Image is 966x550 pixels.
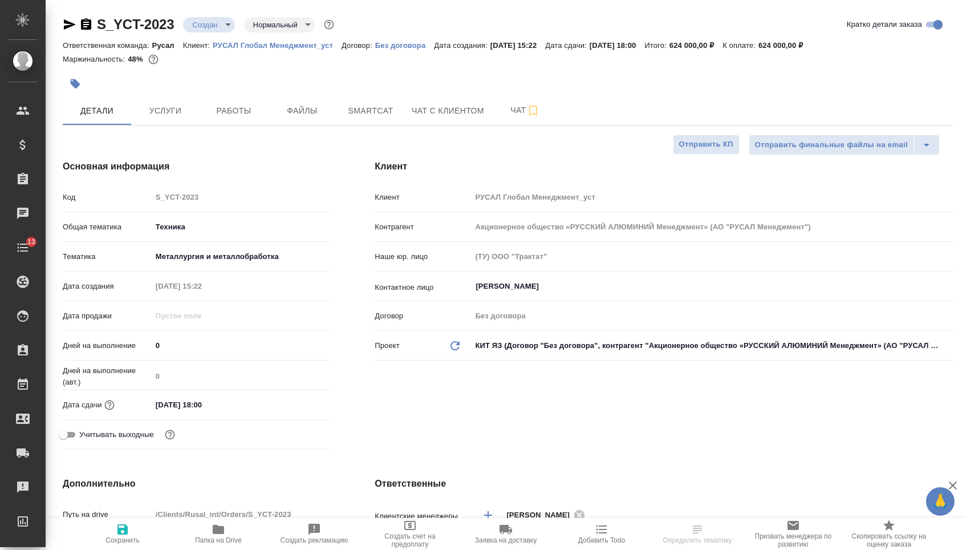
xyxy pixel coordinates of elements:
[458,518,554,550] button: Заявка на доставку
[490,41,546,50] p: [DATE] 15:22
[63,55,128,63] p: Маржинальность:
[152,368,330,385] input: Пустое поле
[195,536,242,544] span: Папка на Drive
[63,281,152,292] p: Дата создания
[63,310,152,322] p: Дата продажи
[183,41,213,50] p: Клиент:
[412,104,484,118] span: Чат с клиентом
[375,282,471,293] p: Контактное лицо
[342,41,375,50] p: Договор:
[362,518,458,550] button: Создать счет на предоплату
[3,233,43,262] a: 13
[63,41,152,50] p: Ответственная команда:
[102,398,117,412] button: Если добавить услуги и заполнить их объемом, то дата рассчитается автоматически
[669,41,723,50] p: 624 000,00 ₽
[758,41,811,50] p: 624 000,00 ₽
[63,399,102,411] p: Дата сдачи
[63,221,152,233] p: Общая тематика
[375,477,953,491] h4: Ответственные
[375,310,471,322] p: Договор
[213,41,342,50] p: РУСАЛ Глобал Менеджмент_уст
[498,103,553,118] span: Чат
[79,429,154,440] span: Учитывать выходные
[63,509,152,520] p: Путь на drive
[152,308,251,324] input: Пустое поле
[673,135,740,155] button: Отправить КП
[75,518,171,550] button: Сохранить
[471,248,953,265] input: Пустое поле
[471,189,953,205] input: Пустое поле
[841,518,937,550] button: Скопировать ссылку на оценку заказа
[63,477,329,491] h4: Дополнительно
[650,518,745,550] button: Определить тематику
[375,511,471,522] p: Клиентские менеджеры
[63,71,88,96] button: Добавить тэг
[749,135,914,155] button: Отправить финальные файлы на email
[152,337,330,354] input: ✎ Введи что-нибудь
[369,532,451,548] span: Создать счет на предоплату
[375,192,471,203] p: Клиент
[138,104,193,118] span: Услуги
[206,104,261,118] span: Работы
[375,221,471,233] p: Контрагент
[847,19,922,30] span: Кратко детали заказа
[250,20,301,30] button: Нормальный
[171,518,266,550] button: Папка на Drive
[375,251,471,262] p: Наше юр. лицо
[63,365,152,388] p: Дней на выполнение (авт.)
[281,536,348,544] span: Создать рекламацию
[163,427,177,442] button: Выбери, если сб и вс нужно считать рабочими днями для выполнения заказа.
[474,502,502,529] button: Добавить менеджера
[554,518,650,550] button: Добавить Todo
[545,41,589,50] p: Дата сдачи:
[947,285,949,288] button: Open
[152,41,183,50] p: Русал
[152,278,251,294] input: Пустое поле
[506,509,577,521] span: [PERSON_NAME]
[266,518,362,550] button: Создать рекламацию
[213,40,342,50] a: РУСАЛ Глобал Менеджмент_уст
[183,17,234,33] div: Создан
[152,247,330,266] div: Металлургия и металлобработка
[152,506,330,523] input: Пустое поле
[848,532,930,548] span: Скопировать ссылку на оценку заказа
[146,52,161,67] button: 272167.00 RUB;
[590,41,645,50] p: [DATE] 18:00
[343,104,398,118] span: Smartcat
[475,536,537,544] span: Заявка на доставку
[322,17,336,32] button: Доп статусы указывают на важность/срочность заказа
[663,536,732,544] span: Определить тематику
[152,397,251,413] input: ✎ Введи что-нибудь
[244,17,315,33] div: Создан
[723,41,758,50] p: К оплате:
[63,160,329,173] h4: Основная информация
[128,55,145,63] p: 48%
[63,340,152,351] p: Дней на выполнение
[70,104,124,118] span: Детали
[152,217,330,237] div: Техника
[275,104,330,118] span: Файлы
[745,518,841,550] button: Призвать менеджера по развитию
[471,219,953,235] input: Пустое поле
[752,532,834,548] span: Призвать менеджера по развитию
[926,487,955,516] button: 🙏
[755,139,908,152] span: Отправить финальные файлы на email
[578,536,625,544] span: Добавить Todo
[375,40,435,50] a: Без договора
[63,192,152,203] p: Код
[644,41,669,50] p: Итого:
[375,340,400,351] p: Проект
[679,138,733,151] span: Отправить КП
[97,17,174,32] a: S_YCT-2023
[506,508,588,522] div: [PERSON_NAME]
[79,18,93,31] button: Скопировать ссылку
[526,104,540,118] svg: Подписаться
[63,251,152,262] p: Тематика
[375,41,435,50] p: Без договора
[471,336,953,355] div: КИТ ЯЗ (Договор "Без договора", контрагент "Акционерное общество «РУССКИЙ АЛЮМИНИЙ Менеджмент» (А...
[375,160,953,173] h4: Клиент
[749,135,940,155] div: split button
[189,20,221,30] button: Создан
[152,189,330,205] input: Пустое поле
[931,490,950,513] span: 🙏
